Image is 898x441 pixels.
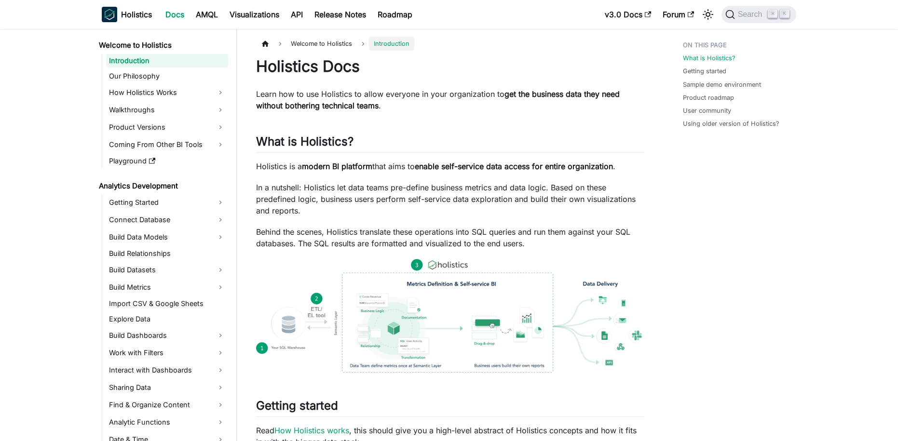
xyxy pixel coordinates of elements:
[106,247,228,260] a: Build Relationships
[102,7,117,22] img: Holistics
[274,426,349,435] a: How Holistics works
[256,226,644,249] p: Behind the scenes, Holistics translate these operations into SQL queries and run them against you...
[256,134,644,153] h2: What is Holistics?
[106,280,228,295] a: Build Metrics
[256,57,644,76] h1: Holistics Docs
[106,85,228,100] a: How Holistics Works
[285,7,309,22] a: API
[415,161,613,171] strong: enable self-service data access for entire organization
[106,345,228,361] a: Work with Filters
[256,182,644,216] p: In a nutshell: Holistics let data teams pre-define business metrics and data logic. Based on thes...
[721,6,796,23] button: Search (Command+K)
[256,88,644,111] p: Learn how to use Holistics to allow everyone in your organization to .
[683,93,734,102] a: Product roadmap
[106,414,228,430] a: Analytic Functions
[96,179,228,193] a: Analytics Development
[256,259,644,373] img: How Holistics fits in your Data Stack
[309,7,372,22] a: Release Notes
[256,37,274,51] a: Home page
[106,380,228,395] a: Sharing Data
[683,80,761,89] a: Sample demo environment
[286,37,357,51] span: Welcome to Holistics
[92,29,237,441] nav: Docs sidebar
[190,7,224,22] a: AMQL
[302,161,372,171] strong: modern BI platform
[683,67,726,76] a: Getting started
[106,297,228,310] a: Import CSV & Google Sheets
[224,7,285,22] a: Visualizations
[369,37,414,51] span: Introduction
[106,120,228,135] a: Product Versions
[106,229,228,245] a: Build Data Models
[256,37,644,51] nav: Breadcrumbs
[657,7,700,22] a: Forum
[106,195,228,210] a: Getting Started
[106,397,228,413] a: Find & Organize Content
[256,160,644,172] p: Holistics is a that aims to .
[372,7,418,22] a: Roadmap
[735,10,768,19] span: Search
[780,10,789,18] kbd: K
[256,399,644,417] h2: Getting started
[106,154,228,168] a: Playground
[683,53,735,63] a: What is Holistics?
[768,10,777,18] kbd: ⌘
[106,328,228,343] a: Build Dashboards
[106,212,228,227] a: Connect Database
[106,262,228,278] a: Build Datasets
[160,7,190,22] a: Docs
[96,39,228,52] a: Welcome to Holistics
[700,7,716,22] button: Switch between dark and light mode (currently light mode)
[106,362,228,378] a: Interact with Dashboards
[683,119,779,128] a: Using older version of Holistics?
[106,102,228,118] a: Walkthroughs
[121,9,152,20] b: Holistics
[106,54,228,67] a: Introduction
[106,69,228,83] a: Our Philosophy
[102,7,152,22] a: HolisticsHolistics
[106,137,228,152] a: Coming From Other BI Tools
[683,106,731,115] a: User community
[599,7,657,22] a: v3.0 Docs
[106,312,228,326] a: Explore Data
